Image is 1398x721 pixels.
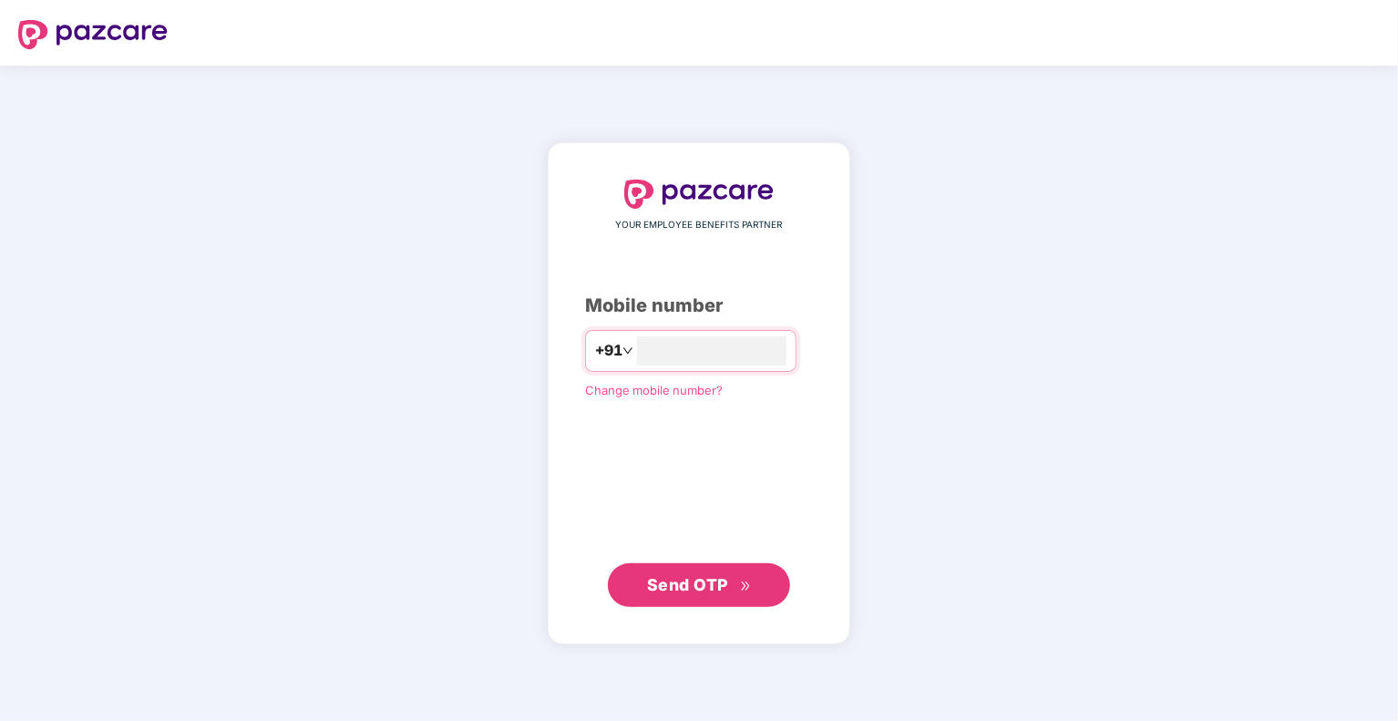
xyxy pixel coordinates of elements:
img: logo [624,180,774,209]
span: YOUR EMPLOYEE BENEFITS PARTNER [616,218,783,232]
span: down [622,345,633,356]
img: logo [18,20,168,49]
a: Change mobile number? [585,383,723,397]
span: double-right [740,581,752,592]
div: Mobile number [585,292,813,320]
span: Send OTP [647,575,728,594]
button: Send OTPdouble-right [608,563,790,607]
span: +91 [595,339,622,362]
